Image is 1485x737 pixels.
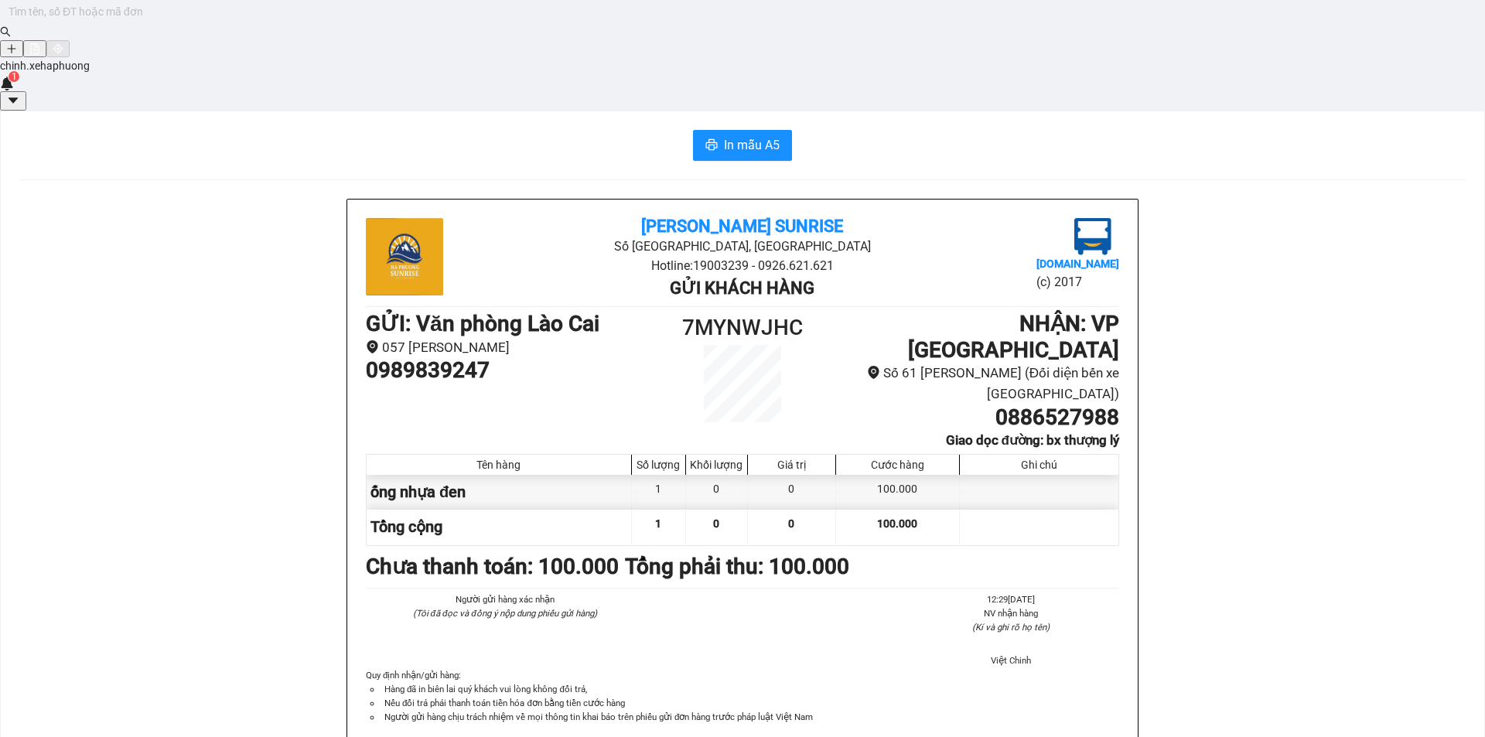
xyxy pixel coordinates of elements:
div: Tên hàng [370,459,627,471]
li: NV nhận hàng [903,606,1119,620]
span: environment [366,340,379,353]
span: environment [867,366,880,379]
div: Số lượng [636,459,681,471]
span: caret-down [6,94,20,107]
li: Số 61 [PERSON_NAME] (Đối diện bến xe [GEOGRAPHIC_DATA]) [837,363,1119,404]
span: 0 [788,517,794,530]
li: Số [GEOGRAPHIC_DATA], [GEOGRAPHIC_DATA] [491,237,993,256]
span: file-add [29,43,40,54]
li: 057 [PERSON_NAME] [366,337,648,358]
span: printer [705,138,718,153]
img: logo.jpg [1074,218,1111,255]
img: logo.jpg [366,218,443,295]
li: Người gửi hàng chịu trách nhiệm về mọi thông tin khai báo trên phiếu gửi đơn hàng trước pháp luật... [381,710,1119,724]
li: Hotline: 19003239 - 0926.621.621 [491,256,993,275]
i: (Tôi đã đọc và đồng ý nộp dung phiếu gửi hàng) [413,608,597,619]
span: 1 [655,517,661,530]
b: Tổng phải thu: 100.000 [625,554,849,579]
span: 0 [713,517,719,530]
li: 12:29[DATE] [903,592,1119,606]
b: Gửi khách hàng [670,278,814,298]
span: Tổng cộng [370,517,442,536]
div: 0 [748,475,836,510]
span: In mẫu A5 [724,135,780,155]
b: [PERSON_NAME] Sunrise [641,217,843,236]
span: aim [53,43,63,54]
b: [DOMAIN_NAME] [1036,258,1119,270]
div: Quy định nhận/gửi hàng : [366,668,1119,724]
div: Ghi chú [964,459,1115,471]
li: Hàng đã in biên lai quý khách vui lòng không đổi trả, [381,682,1119,696]
div: Giá trị [752,459,831,471]
li: Việt Chinh [903,653,1119,667]
b: Chưa thanh toán : 100.000 [366,554,619,579]
div: 0 [686,475,748,510]
h1: 7MYNWJHC [648,311,837,345]
div: 100.000 [836,475,960,510]
div: 1 [632,475,686,510]
b: GỬI : Văn phòng Lào Cai [366,311,599,336]
span: 1 [12,71,17,82]
button: aim [46,40,70,57]
div: Cước hàng [840,459,955,471]
button: printerIn mẫu A5 [693,130,792,161]
h1: 0886527988 [837,404,1119,431]
li: Nếu đổi trả phải thanh toán tiền hóa đơn bằng tiền cước hàng [381,696,1119,710]
div: Khối lượng [690,459,743,471]
span: plus [6,43,17,54]
span: 100.000 [877,517,917,530]
li: Người gửi hàng xác nhận [397,592,613,606]
b: NHẬN : VP [GEOGRAPHIC_DATA] [908,311,1119,363]
button: file-add [23,40,46,57]
i: (Kí và ghi rõ họ tên) [972,622,1050,633]
b: Giao dọc đường: bx thượng lý [946,432,1119,448]
div: ống nhựa đen [367,475,632,510]
h1: 0989839247 [366,357,648,384]
input: Tìm tên, số ĐT hoặc mã đơn [9,3,1464,20]
li: (c) 2017 [1036,272,1119,292]
sup: 1 [9,71,19,82]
